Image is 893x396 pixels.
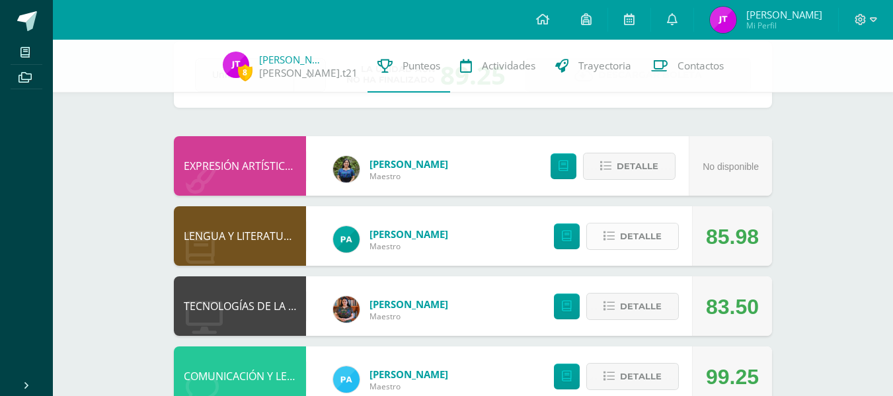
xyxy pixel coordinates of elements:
a: Actividades [450,40,545,93]
span: Mi Perfil [746,20,822,31]
div: 85.98 [706,207,759,266]
img: 5df3695dd98eab3a4dd2b3f75105fc8c.png [223,52,249,78]
span: Detalle [620,224,662,249]
a: [PERSON_NAME].t21 [259,66,358,80]
img: 36627948da5af62e6e4d36ba7d792ec8.png [333,156,360,182]
img: 5df3695dd98eab3a4dd2b3f75105fc8c.png [710,7,736,33]
span: Maestro [369,381,448,392]
span: Maestro [369,311,448,322]
button: Detalle [586,293,679,320]
a: Trayectoria [545,40,641,93]
a: Contactos [641,40,734,93]
span: Maestro [369,171,448,182]
a: [PERSON_NAME] [369,227,448,241]
div: 83.50 [706,277,759,337]
div: EXPRESIÓN ARTÍSTICA (MOVIMIENTO) [174,136,306,196]
button: Detalle [586,223,679,250]
span: Trayectoria [578,59,631,73]
span: No disponible [703,161,759,172]
span: Detalle [617,154,658,178]
span: Punteos [403,59,440,73]
span: 8 [238,64,252,81]
a: Punteos [368,40,450,93]
div: LENGUA Y LITERATURA 5 [174,206,306,266]
a: [PERSON_NAME] [369,297,448,311]
button: Detalle [586,363,679,390]
span: Detalle [620,294,662,319]
span: Contactos [678,59,724,73]
a: [PERSON_NAME] [369,368,448,381]
span: Maestro [369,241,448,252]
div: TECNOLOGÍAS DE LA INFORMACIÓN Y LA COMUNICACIÓN 5 [174,276,306,336]
a: [PERSON_NAME] [369,157,448,171]
img: 53dbe22d98c82c2b31f74347440a2e81.png [333,226,360,253]
span: Actividades [482,59,535,73]
span: Detalle [620,364,662,389]
img: 4d02e55cc8043f0aab29493a7075c5f8.png [333,366,360,393]
span: [PERSON_NAME] [746,8,822,21]
img: 60a759e8b02ec95d430434cf0c0a55c7.png [333,296,360,323]
button: Detalle [583,153,676,180]
a: [PERSON_NAME] [259,53,325,66]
